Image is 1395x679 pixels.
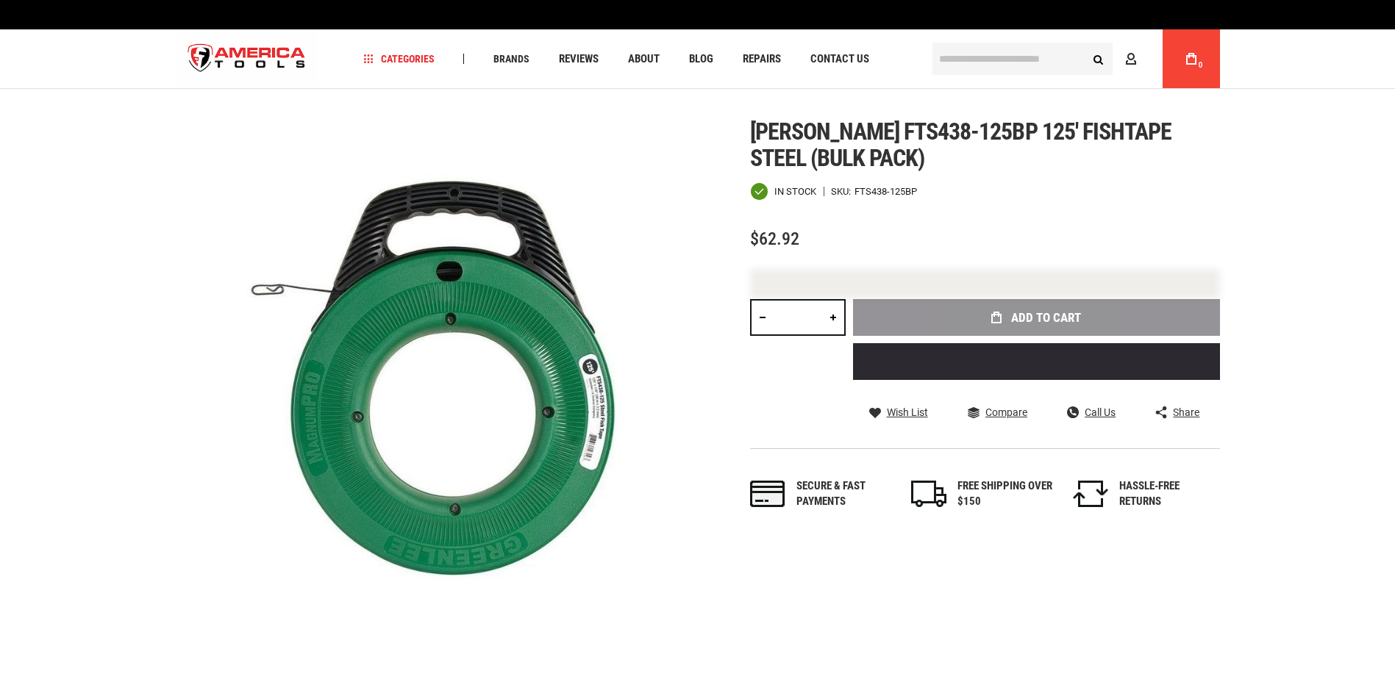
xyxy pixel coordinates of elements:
[750,481,785,507] img: payments
[364,54,435,64] span: Categories
[1173,407,1199,417] span: Share
[621,49,666,69] a: About
[1085,45,1113,73] button: Search
[487,49,536,69] a: Brands
[1119,478,1215,510] div: HASSLE-FREE RETURNS
[552,49,605,69] a: Reviews
[869,406,928,419] a: Wish List
[750,118,1172,172] span: [PERSON_NAME] fts438-125bp 125' fishtape steel (bulk pack)
[1177,29,1205,88] a: 0
[493,54,529,64] span: Brands
[887,407,928,417] span: Wish List
[1085,407,1116,417] span: Call Us
[357,49,441,69] a: Categories
[774,187,816,196] span: In stock
[689,54,713,65] span: Blog
[985,407,1027,417] span: Compare
[628,54,660,65] span: About
[750,229,799,249] span: $62.92
[855,187,917,196] div: FTS438-125BP
[743,54,781,65] span: Repairs
[1199,61,1203,69] span: 0
[750,182,816,201] div: Availability
[1067,406,1116,419] a: Call Us
[1073,481,1108,507] img: returns
[176,32,318,87] img: America Tools
[682,49,720,69] a: Blog
[176,118,698,640] img: main product photo
[559,54,599,65] span: Reviews
[810,54,869,65] span: Contact Us
[957,478,1053,510] div: FREE SHIPPING OVER $150
[911,481,946,507] img: shipping
[796,478,892,510] div: Secure & fast payments
[831,187,855,196] strong: SKU
[176,32,318,87] a: store logo
[804,49,876,69] a: Contact Us
[736,49,788,69] a: Repairs
[968,406,1027,419] a: Compare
